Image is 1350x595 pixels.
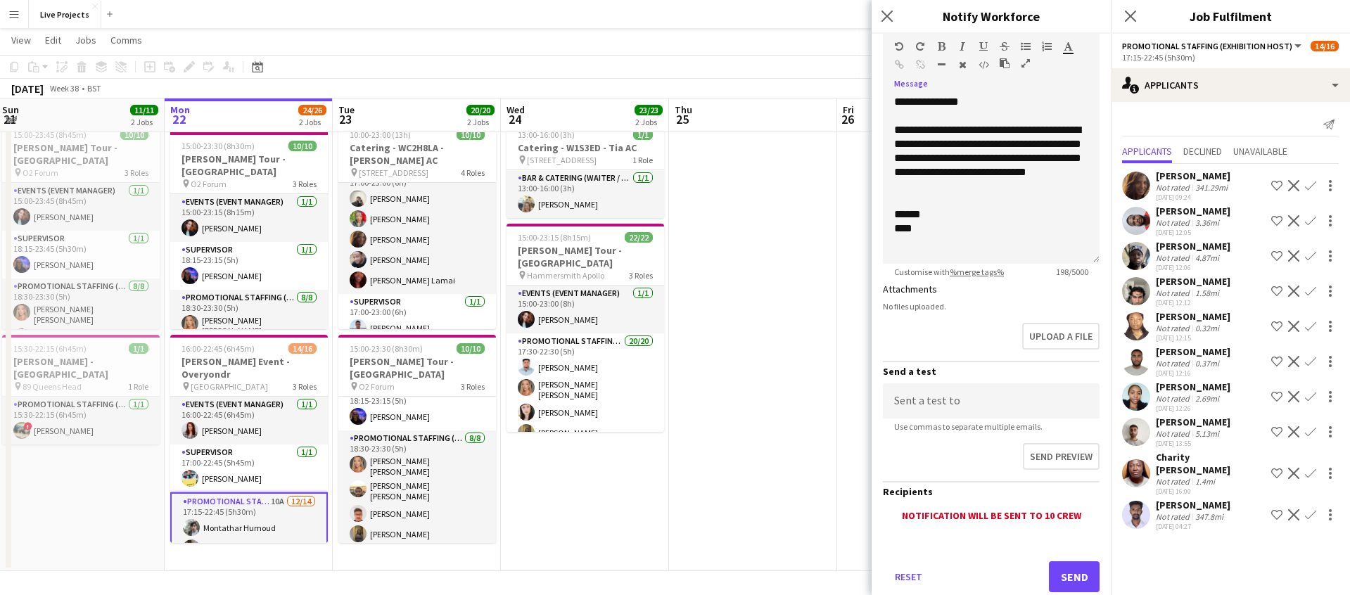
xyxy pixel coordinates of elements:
div: [PERSON_NAME] [1156,345,1230,358]
span: Thu [675,103,692,116]
span: 15:30-22:15 (6h45m) [13,343,87,354]
button: Live Projects [29,1,101,28]
div: 2 Jobs [131,117,158,127]
span: 1/1 [633,129,653,140]
span: Declined [1183,146,1222,156]
button: Paste as plain text [1000,58,1010,69]
div: In progress15:00-23:30 (8h30m)10/10[PERSON_NAME] Tour - [GEOGRAPHIC_DATA] O2 Forum3 RolesEvents (... [170,121,328,329]
div: Not rated [1156,182,1192,193]
app-job-card: 16:00-22:45 (6h45m)14/16[PERSON_NAME] Event - Overyondr [GEOGRAPHIC_DATA]3 RolesEvents (Event Man... [170,335,328,543]
button: Underline [979,41,988,52]
span: 10:00-23:00 (13h) [350,129,411,140]
span: Sun [2,103,19,116]
span: View [11,34,31,46]
span: 22 [168,111,190,127]
a: Edit [39,31,67,49]
h3: Recipients [883,485,1100,498]
span: 11/11 [130,105,158,115]
div: 5.13mi [1192,428,1222,439]
div: Charity [PERSON_NAME] [1156,451,1266,476]
button: Redo [915,41,925,52]
span: Applicants [1122,146,1172,156]
span: 15:00-23:30 (8h30m) [350,343,423,354]
span: Use commas to separate multiple emails. [883,421,1054,432]
span: 3 Roles [293,179,317,189]
span: Promotional Staffing (Exhibition Host) [1122,41,1292,51]
button: Strikethrough [1000,41,1010,52]
div: 2 Jobs [635,117,662,127]
button: Promotional Staffing (Exhibition Host) [1122,41,1304,51]
div: [PERSON_NAME] [1156,499,1230,511]
span: 3 Roles [125,167,148,178]
span: [STREET_ADDRESS] [527,155,597,165]
a: Comms [105,31,148,49]
button: Ordered List [1042,41,1052,52]
app-card-role: Events (Event Manager)1/115:00-23:15 (8h15m)[PERSON_NAME] [170,194,328,242]
span: Unavailable [1233,146,1287,156]
button: Upload a file [1022,323,1100,350]
div: Not rated [1156,476,1192,487]
div: [PERSON_NAME] [1156,240,1230,252]
app-job-card: 15:00-23:45 (8h45m)10/10[PERSON_NAME] Tour - [GEOGRAPHIC_DATA] O2 Forum3 RolesEvents (Event Manag... [2,121,160,329]
app-card-role: Promotional Staffing (Exhibition Host)8/818:30-23:30 (5h)[PERSON_NAME] [PERSON_NAME] [2,279,160,478]
h3: Job Fulfilment [1111,7,1350,25]
span: 23 [336,111,355,127]
button: Send preview [1023,443,1100,470]
div: Notification will be sent to 10 crew [883,509,1100,522]
button: Reset [883,561,934,592]
span: Fri [843,103,854,116]
div: 341.29mi [1192,182,1230,193]
span: 4 Roles [461,167,485,178]
a: Jobs [70,31,102,49]
h3: [PERSON_NAME] Tour - [GEOGRAPHIC_DATA] [338,355,496,380]
span: Tue [338,103,355,116]
span: 1 Role [632,155,653,165]
span: 1 Role [128,381,148,392]
div: 0.32mi [1192,323,1222,333]
div: [DATE] 12:15 [1156,333,1230,343]
div: [PERSON_NAME] [1156,416,1230,428]
span: Week 38 [46,83,82,94]
div: BST [87,83,101,94]
span: 22/22 [625,232,653,243]
div: 4.87mi [1192,252,1222,263]
app-card-role: Events (Event Manager)1/115:00-23:00 (8h)[PERSON_NAME] [507,286,664,333]
div: Not rated [1156,323,1192,333]
div: Not rated [1156,358,1192,369]
div: Not rated [1156,252,1192,263]
div: Not rated [1156,217,1192,228]
span: Edit [45,34,61,46]
button: Bold [936,41,946,52]
span: 23/23 [635,105,663,115]
span: 3 Roles [461,381,485,392]
app-card-role: Supervisor1/118:15-23:15 (5h)[PERSON_NAME] [338,383,496,430]
div: [DATE] 12:06 [1156,263,1230,272]
span: Wed [507,103,525,116]
h3: Catering - W1S3ED - Tia AC [507,141,664,154]
span: [STREET_ADDRESS] [359,167,428,178]
button: Fullscreen [1021,58,1031,69]
app-job-card: 15:00-23:15 (8h15m)22/22[PERSON_NAME] Tour - [GEOGRAPHIC_DATA] Hammersmith Apollo3 RolesEvents (E... [507,224,664,432]
span: Jobs [75,34,96,46]
button: Send [1049,561,1100,592]
div: 15:30-22:15 (6h45m)1/1[PERSON_NAME] - [GEOGRAPHIC_DATA] 89 Queens Head1 RolePromotional Staffing ... [2,335,160,444]
div: 0.37mi [1192,358,1222,369]
div: 2.69mi [1192,393,1222,404]
span: Mon [170,103,190,116]
button: Unordered List [1021,41,1031,52]
div: 3.36mi [1192,217,1222,228]
h3: Catering - WC2H8LA - [PERSON_NAME] AC [338,141,496,167]
h3: [PERSON_NAME] Tour - [GEOGRAPHIC_DATA] [2,141,160,167]
div: 2 Jobs [467,117,494,127]
div: Not rated [1156,511,1192,522]
span: 26 [841,111,854,127]
div: [DATE] 12:12 [1156,298,1230,307]
button: Undo [894,41,904,52]
div: 1.58mi [1192,288,1222,298]
div: 1.4mi [1192,476,1218,487]
span: O2 Forum [359,381,395,392]
div: 2 Jobs [299,117,326,127]
div: 17:15-22:45 (5h30m) [1122,52,1339,63]
span: 14/16 [288,343,317,354]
